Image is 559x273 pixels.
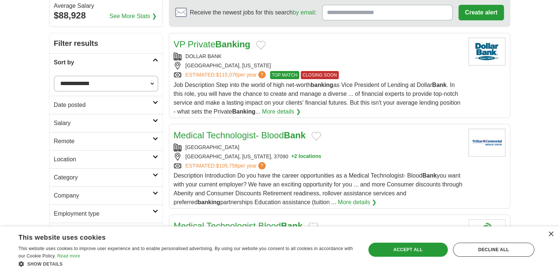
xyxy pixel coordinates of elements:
span: ? [258,71,266,78]
strong: Bank [422,172,437,179]
div: [GEOGRAPHIC_DATA], [US_STATE], 37090 [174,153,463,161]
button: Add to favorite jobs [256,41,266,50]
a: ESTIMATED:$115,076per year? [185,71,267,79]
span: Description Introduction Do you have the career opportunities as a Medical Technologist- Blood yo... [174,172,462,205]
span: TOP MATCH [270,71,299,79]
div: Average Salary [54,3,158,9]
span: Receive the newest jobs for this search : [190,8,316,17]
div: Show details [18,260,355,267]
div: Accept all [368,243,448,257]
span: $115,076 [216,72,238,78]
h2: Employment type [54,209,153,218]
a: Employment type [50,205,163,223]
span: + [291,153,294,161]
strong: Bank [284,130,306,140]
a: Medical Technologist BloodBank [174,221,303,231]
div: [GEOGRAPHIC_DATA], [US_STATE] [174,62,463,70]
button: Create alert [459,5,504,20]
h2: Filter results [50,33,163,53]
a: VP PrivateBanking [174,39,250,49]
a: Read more, opens a new window [57,253,80,259]
h2: Remote [54,137,153,146]
strong: Banking [215,39,250,49]
a: [GEOGRAPHIC_DATA] [185,144,239,150]
span: Show details [27,262,63,267]
a: More details ❯ [262,107,301,116]
a: Hours [50,223,163,241]
h2: Sort by [54,58,153,67]
a: DOLLAR BANK [185,53,222,59]
a: ESTIMATED:$105,758per year? [185,162,267,170]
img: Dollar Bank logo [468,38,505,65]
span: $105,758 [216,163,238,169]
div: This website uses cookies [18,231,337,242]
h2: Company [54,191,153,200]
a: by email [293,9,315,16]
a: Location [50,150,163,168]
div: Close [548,232,553,237]
a: Sort by [50,53,163,71]
h2: Salary [54,119,153,128]
h2: Date posted [54,101,153,109]
a: See More Stats ❯ [109,12,157,21]
a: Date posted [50,96,163,114]
a: Remote [50,132,163,150]
span: ? [258,162,266,169]
strong: Banking [232,108,255,115]
button: +2 locations [291,153,321,161]
strong: banking [311,82,333,88]
button: Add to favorite jobs [311,132,321,141]
a: Salary [50,114,163,132]
button: Add to favorite jobs [309,222,318,231]
span: CLOSING SOON [301,71,339,79]
strong: banking [198,199,220,205]
a: Medical Technologist- BloodBank [174,130,306,140]
img: TriStar Centennial Medical Center logo [468,129,505,156]
div: $88,928 [54,9,158,22]
strong: Bank [281,221,303,231]
img: Company logo [468,219,505,247]
strong: Bank [432,82,446,88]
a: Company [50,186,163,205]
a: More details ❯ [338,198,376,207]
a: Category [50,168,163,186]
span: This website uses cookies to improve user experience and to enable personalised advertising. By u... [18,246,353,259]
span: Job Description Step into the world of high net-worth as Vice President of Lending at Dollar . In... [174,82,460,115]
h2: Category [54,173,153,182]
div: Decline all [453,243,534,257]
h2: Location [54,155,153,164]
